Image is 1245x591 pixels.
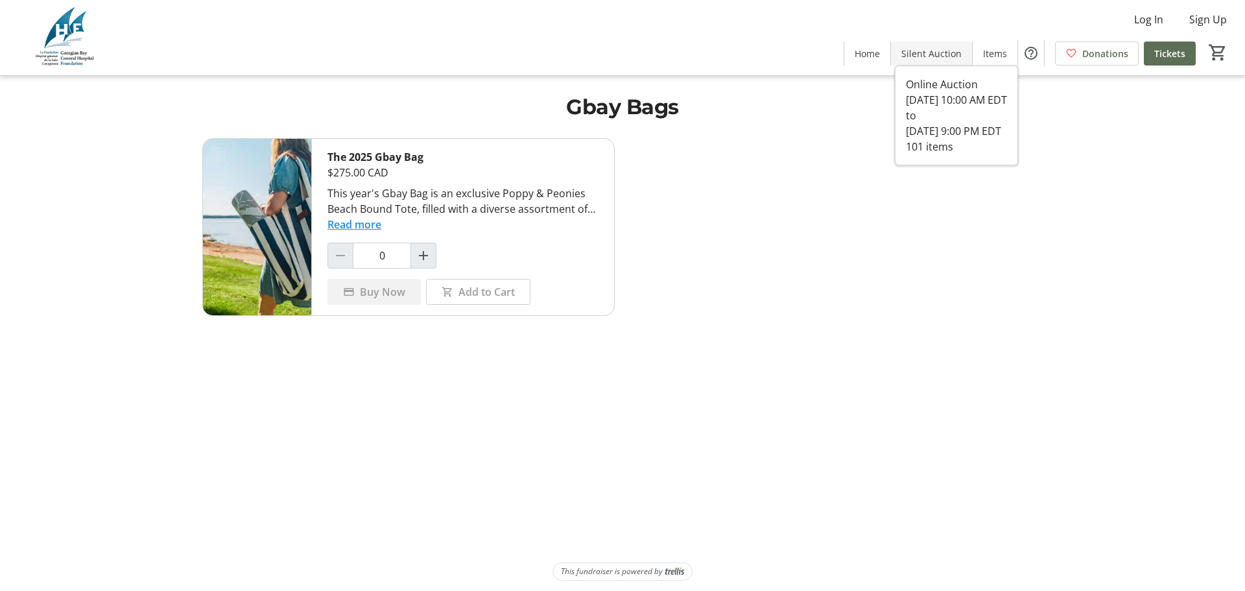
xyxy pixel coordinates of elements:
img: The 2025 Gbay Bag [203,139,311,315]
span: This fundraiser is powered by [561,566,663,577]
div: [DATE] 10:00 AM EDT [906,92,1007,108]
div: This year's Gbay Bag is an exclusive Poppy & Peonies Beach Bound Tote, filled with a diverse asso... [327,186,599,217]
h1: Gbay Bags [202,91,1043,123]
input: The 2025 Gbay Bag Quantity [353,243,411,269]
span: Log In [1134,12,1163,27]
span: Home [855,47,880,60]
button: Increment by one [411,243,436,268]
button: Read more [327,217,381,232]
div: [DATE] 9:00 PM EDT [906,123,1007,139]
div: The 2025 Gbay Bag [327,149,599,165]
a: Tickets [1144,42,1196,66]
button: Cart [1206,41,1229,64]
button: Sign Up [1179,9,1237,30]
a: Silent Auction [891,42,972,66]
img: Georgian Bay General Hospital Foundation's Logo [8,5,123,70]
div: $275.00 CAD [327,165,599,180]
span: Silent Auction [901,47,962,60]
div: 101 items [906,139,1007,154]
a: Items [973,42,1017,66]
button: Help [1018,40,1044,66]
span: Sign Up [1189,12,1227,27]
span: Tickets [1154,47,1185,60]
button: Log In [1124,9,1174,30]
div: to [906,108,1007,123]
span: Donations [1082,47,1128,60]
img: Trellis Logo [665,567,684,576]
a: Home [844,42,890,66]
a: Donations [1055,42,1139,66]
span: Items [983,47,1007,60]
div: Online Auction [906,77,1007,92]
